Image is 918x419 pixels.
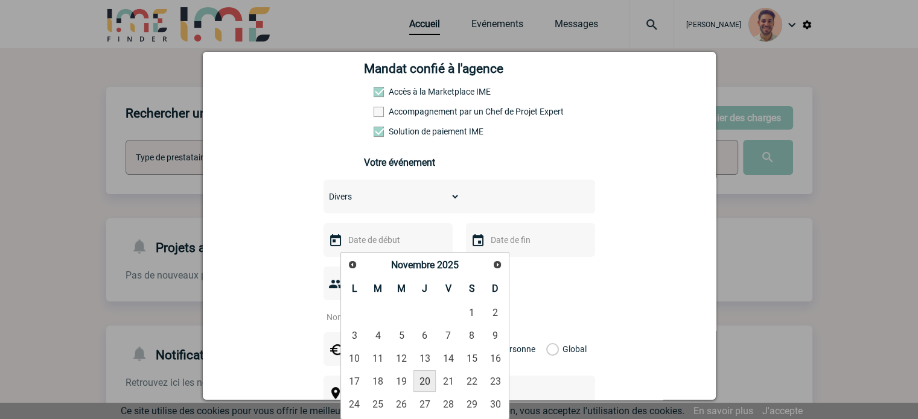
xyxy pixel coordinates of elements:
[488,232,571,248] input: Date de fin
[484,301,506,323] a: 2
[461,347,483,369] a: 15
[413,347,436,369] a: 13
[343,393,366,415] a: 24
[390,347,413,369] a: 12
[367,393,389,415] a: 25
[413,393,436,415] a: 27
[546,332,554,366] label: Global
[364,157,554,168] h3: Votre événement
[343,370,366,392] a: 17
[422,283,427,294] span: Jeudi
[484,393,506,415] a: 30
[364,61,503,76] h4: Mandat confié à l'agence
[484,347,506,369] a: 16
[367,324,389,346] a: 4
[374,107,427,116] label: Prestation payante
[344,256,362,274] a: Précédent
[461,324,483,346] a: 8
[437,393,459,415] a: 28
[461,301,483,323] a: 1
[445,283,451,294] span: Vendredi
[437,370,459,392] a: 21
[348,260,357,269] span: Précédent
[488,256,506,274] a: Suivant
[437,347,459,369] a: 14
[413,370,436,392] a: 20
[492,283,499,294] span: Dimanche
[461,370,483,392] a: 22
[367,370,389,392] a: 18
[437,259,459,271] span: 2025
[492,260,502,269] span: Suivant
[413,324,436,346] a: 6
[343,347,366,369] a: 10
[461,393,483,415] a: 29
[469,283,475,294] span: Samedi
[374,283,382,294] span: Mardi
[345,232,429,248] input: Date de début
[391,259,435,271] span: Novembre
[484,370,506,392] a: 23
[390,324,413,346] a: 5
[390,393,413,415] a: 26
[324,309,437,325] input: Nombre de participants
[397,283,406,294] span: Mercredi
[390,370,413,392] a: 19
[484,324,506,346] a: 9
[437,324,459,346] a: 7
[352,283,357,294] span: Lundi
[374,127,427,136] label: Conformité aux process achat client, Prise en charge de la facturation, Mutualisation de plusieur...
[343,324,366,346] a: 3
[367,347,389,369] a: 11
[374,87,427,96] label: Accès à la Marketplace IME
